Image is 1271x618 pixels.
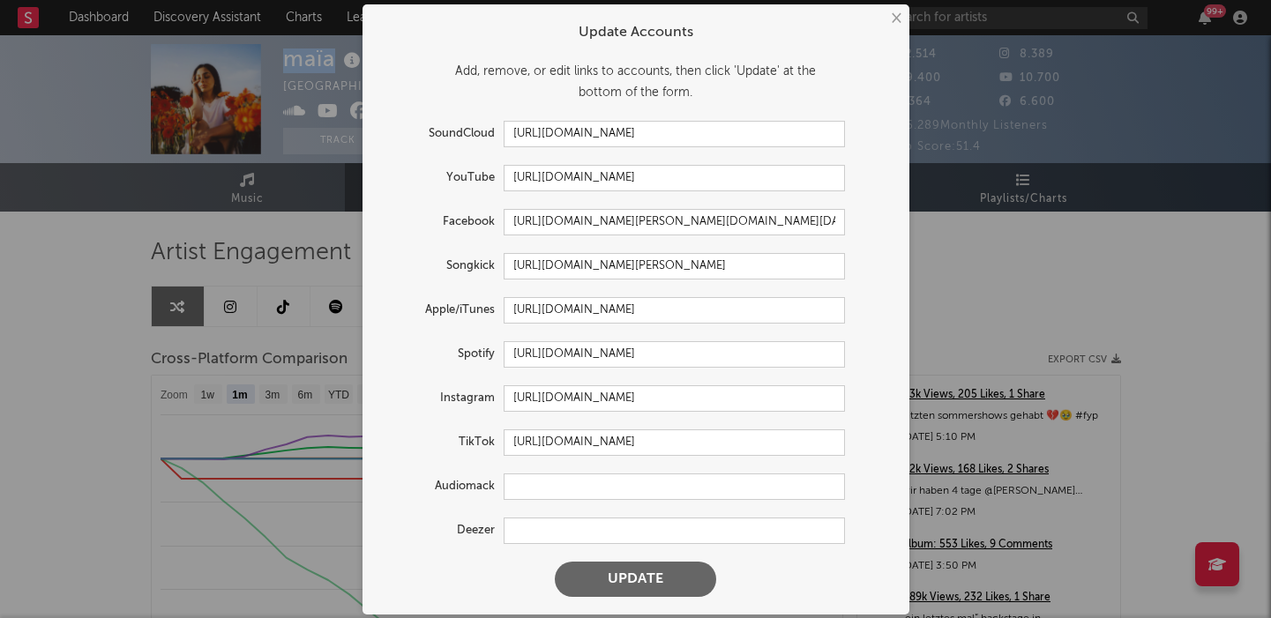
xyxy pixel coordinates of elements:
label: Apple/iTunes [380,300,504,321]
label: Facebook [380,212,504,233]
div: Update Accounts [380,22,892,43]
label: Audiomack [380,476,504,497]
label: Deezer [380,520,504,541]
label: SoundCloud [380,123,504,145]
label: Instagram [380,388,504,409]
label: YouTube [380,168,504,189]
label: TikTok [380,432,504,453]
button: × [886,9,905,28]
label: Spotify [380,344,504,365]
label: Songkick [380,256,504,277]
div: Add, remove, or edit links to accounts, then click 'Update' at the bottom of the form. [380,61,892,103]
button: Update [555,562,716,597]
